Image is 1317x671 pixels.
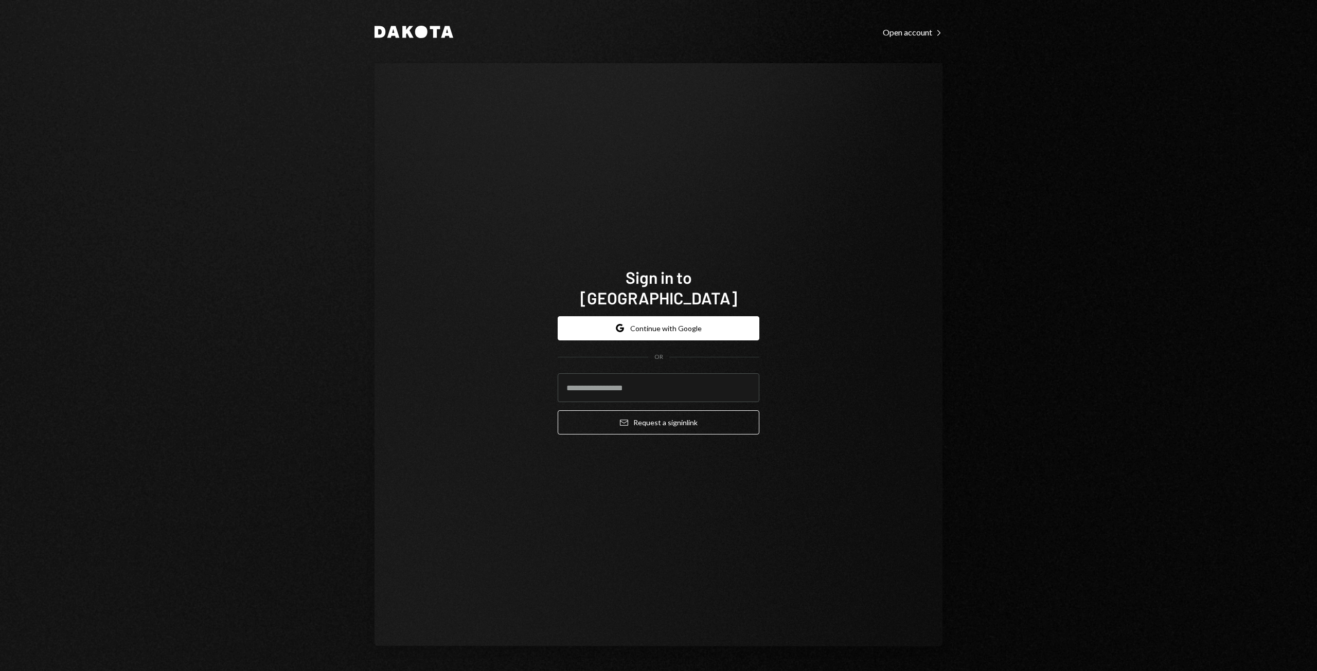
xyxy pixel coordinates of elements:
[558,316,759,340] button: Continue with Google
[883,26,942,38] a: Open account
[558,410,759,434] button: Request a signinlink
[883,27,942,38] div: Open account
[654,353,663,361] div: OR
[558,267,759,308] h1: Sign in to [GEOGRAPHIC_DATA]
